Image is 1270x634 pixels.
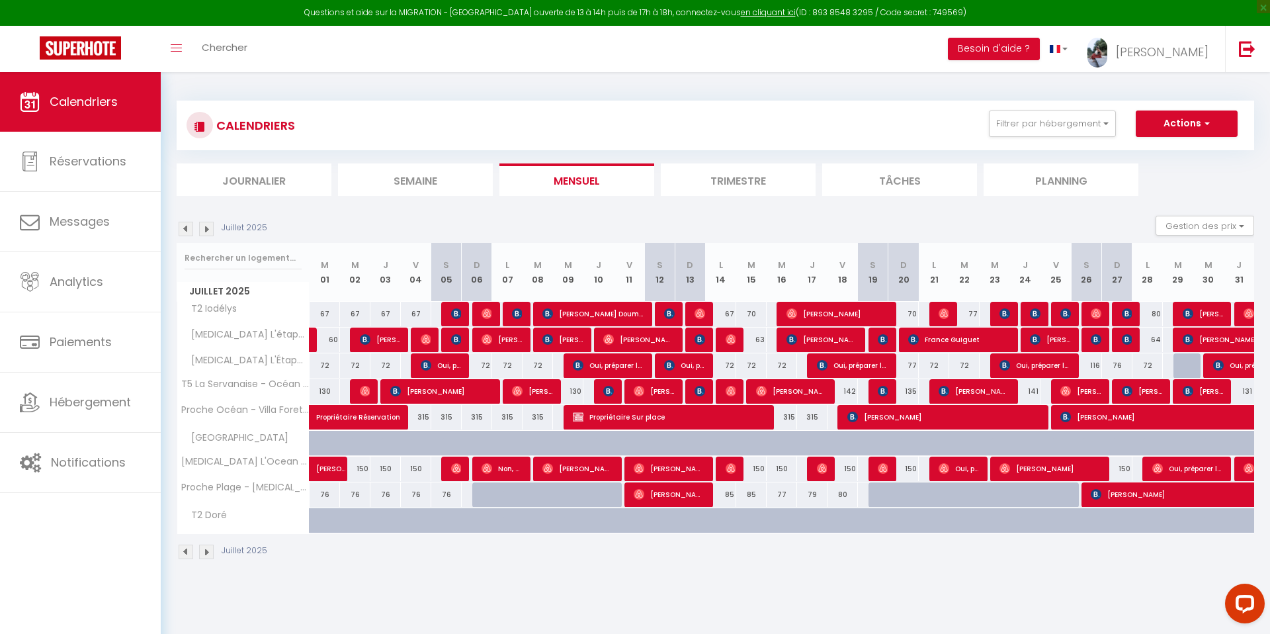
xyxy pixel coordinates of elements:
span: Oui, préparer le canapé-lit Warr [817,353,888,378]
th: 15 [736,243,767,302]
abbr: M [351,259,359,271]
abbr: S [657,259,663,271]
span: [PERSON_NAME] [726,327,736,352]
abbr: M [991,259,999,271]
span: Calendriers [50,93,118,110]
div: 315 [767,405,797,430]
p: Juillet 2025 [222,222,267,234]
th: 06 [462,243,492,302]
th: 23 [980,243,1010,302]
div: 70 [888,302,919,326]
div: 67 [340,302,370,326]
div: 150 [401,457,431,481]
div: 85 [706,482,736,507]
div: 315 [523,405,553,430]
span: France Guiguet [908,327,1009,352]
abbr: S [870,259,876,271]
span: [PERSON_NAME] [695,379,704,404]
abbr: D [687,259,693,271]
a: Propriétaire Réservation [310,405,340,430]
div: 64 [1132,328,1163,352]
abbr: M [778,259,786,271]
th: 14 [706,243,736,302]
div: 315 [462,405,492,430]
span: Proche Plage - [MEDICAL_DATA] Denerval [179,482,312,492]
div: 315 [431,405,462,430]
a: [PERSON_NAME] [310,457,340,482]
button: Gestion des prix [1156,216,1254,236]
span: [PERSON_NAME] [316,449,347,475]
span: Oui, préparer le canapé-lit Bossard [939,456,979,481]
abbr: D [1114,259,1121,271]
button: Filtrer par hébergement [989,111,1116,137]
div: 72 [736,353,767,378]
th: 28 [1132,243,1163,302]
span: [PERSON_NAME] [999,301,1009,326]
abbr: M [1205,259,1212,271]
th: 18 [827,243,858,302]
div: 72 [340,353,370,378]
abbr: J [383,259,388,271]
span: [PERSON_NAME] [1030,301,1040,326]
th: 02 [340,243,370,302]
span: [PERSON_NAME] [482,327,522,352]
p: Juillet 2025 [222,545,267,557]
th: 21 [919,243,949,302]
div: 141 [1010,379,1040,404]
span: [PERSON_NAME] [1183,301,1223,326]
a: en cliquant ici [741,7,796,18]
span: [PERSON_NAME] [695,301,704,326]
div: 76 [1102,353,1132,378]
abbr: M [747,259,755,271]
th: 27 [1102,243,1132,302]
a: Chercher [192,26,257,72]
span: Oui, préparer le canapé-lit Parage [664,353,704,378]
div: 77 [949,302,980,326]
th: 25 [1040,243,1071,302]
img: Super Booking [40,36,121,60]
span: [PERSON_NAME] [664,301,674,326]
div: 72 [949,353,980,378]
div: 67 [310,302,340,326]
div: 72 [1132,353,1163,378]
span: [PERSON_NAME] [1183,379,1223,404]
input: Rechercher un logement... [185,246,302,270]
div: 130 [553,379,583,404]
div: 67 [401,302,431,326]
th: 22 [949,243,980,302]
li: Planning [984,163,1138,196]
th: 24 [1010,243,1040,302]
div: 150 [370,457,401,481]
th: 29 [1163,243,1193,302]
iframe: LiveChat chat widget [1214,578,1270,634]
span: Hébergement [50,394,131,410]
th: 09 [553,243,583,302]
span: [MEDICAL_DATA] L'étape [GEOGRAPHIC_DATA] [179,328,312,342]
div: 150 [1102,457,1132,481]
div: 72 [919,353,949,378]
span: Notifications [51,454,126,471]
abbr: M [534,259,542,271]
li: Semaine [338,163,493,196]
div: 72 [706,353,736,378]
span: Propriétaire Sur place [573,404,765,430]
div: 72 [462,353,492,378]
th: 10 [583,243,614,302]
th: 20 [888,243,919,302]
span: [PERSON_NAME] [726,379,736,404]
span: [PERSON_NAME] [939,379,1009,404]
span: [PERSON_NAME] [451,301,461,326]
span: Non, pas besoin Et [PERSON_NAME] [482,456,522,481]
abbr: M [1174,259,1182,271]
abbr: L [505,259,509,271]
div: 67 [706,302,736,326]
span: [PERSON_NAME] [542,327,583,352]
div: 70 [736,302,767,326]
abbr: V [1053,259,1059,271]
abbr: J [810,259,815,271]
th: 07 [492,243,523,302]
span: Oui, préparer le canapé-lit F. [817,456,827,481]
span: [PERSON_NAME] [360,327,400,352]
div: 135 [888,379,919,404]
